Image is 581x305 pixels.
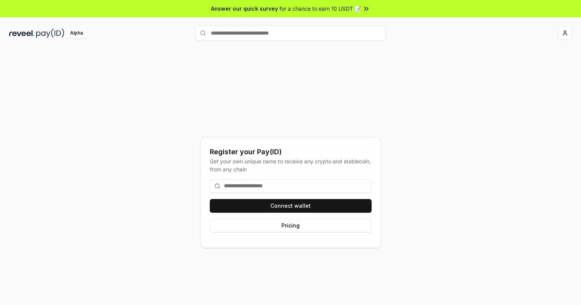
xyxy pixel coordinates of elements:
button: Pricing [210,219,372,232]
button: Connect wallet [210,199,372,213]
div: Register your Pay(ID) [210,147,372,157]
div: Get your own unique name to receive any crypto and stablecoin, from any chain [210,157,372,173]
img: reveel_dark [9,28,35,38]
img: pay_id [36,28,64,38]
span: for a chance to earn 10 USDT 📝 [279,5,361,13]
div: Alpha [66,28,87,38]
span: Answer our quick survey [211,5,278,13]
